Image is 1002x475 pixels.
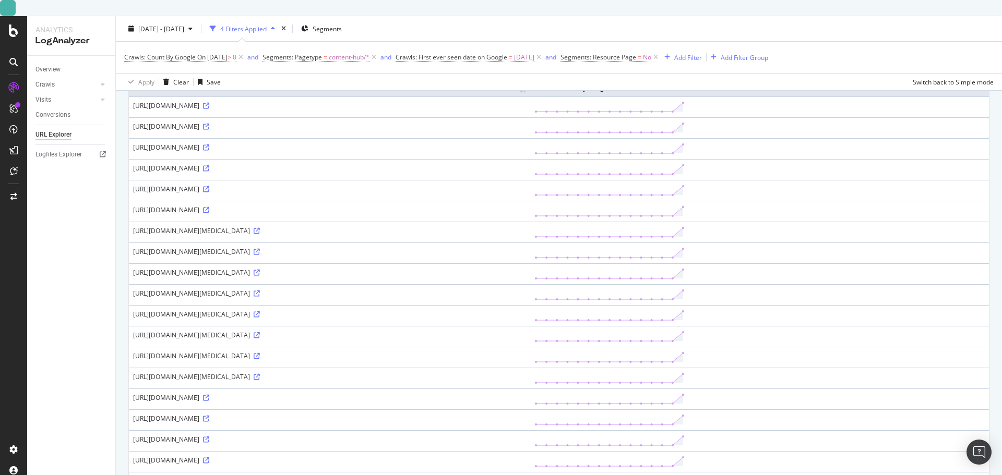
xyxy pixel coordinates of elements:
div: Switch back to Simple mode [913,77,994,86]
button: Apply [124,74,154,90]
a: URL Explorer [35,129,108,140]
a: Crawls [35,79,98,90]
span: = [324,53,327,62]
div: [URL][DOMAIN_NAME][MEDICAL_DATA] [133,268,526,277]
div: [URL][DOMAIN_NAME] [133,101,526,110]
div: Open Intercom Messenger [967,440,992,465]
div: Clear [173,77,189,86]
span: Crawls: First ever seen date on Google [396,53,507,62]
div: [URL][DOMAIN_NAME] [133,185,526,193]
button: 4 Filters Applied [206,20,279,37]
button: Segments [297,20,346,37]
div: Add Filter Group [721,53,768,62]
span: Crawls: Count By Google [124,53,196,62]
button: and [247,52,258,62]
button: and [545,52,556,62]
div: [URL][DOMAIN_NAME][MEDICAL_DATA] [133,289,526,298]
button: and [380,52,391,62]
span: Segments: Pagetype [263,53,322,62]
a: Visits [35,94,98,105]
button: [DATE] - [DATE] [124,20,197,37]
a: Overview [35,64,108,75]
div: Logfiles Explorer [35,149,82,160]
div: [URL][DOMAIN_NAME][MEDICAL_DATA] [133,310,526,319]
span: [DATE] [514,50,534,65]
div: Apply [138,77,154,86]
div: Visits [35,94,51,105]
span: > [228,53,231,62]
button: Save [194,74,221,90]
a: Conversions [35,109,108,120]
button: Clear [159,74,189,90]
div: and [380,53,391,62]
div: [URL][DOMAIN_NAME] [133,122,526,131]
div: LogAnalyzer [35,35,107,47]
div: Add Filter [674,53,702,62]
div: Conversions [35,109,70,120]
div: [URL][DOMAIN_NAME][MEDICAL_DATA] [133,247,526,256]
span: On [DATE] [197,53,228,62]
span: Segments: Resource Page [560,53,636,62]
div: 4 Filters Applied [220,24,267,33]
div: Save [207,77,221,86]
span: 0 [233,50,236,65]
button: Add Filter Group [707,51,768,64]
div: [URL][DOMAIN_NAME][MEDICAL_DATA] [133,226,526,235]
div: Analytics [35,25,107,35]
div: URL Explorer [35,129,71,140]
div: [URL][DOMAIN_NAME] [133,414,526,423]
button: Switch back to Simple mode [909,74,994,90]
span: content-hub/* [329,50,369,65]
button: Add Filter [660,51,702,64]
div: [URL][DOMAIN_NAME] [133,456,526,465]
div: [URL][DOMAIN_NAME][MEDICAL_DATA] [133,372,526,381]
div: Crawls [35,79,55,90]
div: and [247,53,258,62]
div: [URL][DOMAIN_NAME][MEDICAL_DATA] [133,351,526,360]
div: [URL][DOMAIN_NAME] [133,393,526,402]
span: No [643,50,651,65]
span: = [638,53,641,62]
div: Overview [35,64,61,75]
div: times [279,23,288,34]
div: [URL][DOMAIN_NAME] [133,164,526,173]
div: [URL][DOMAIN_NAME] [133,205,526,214]
span: Segments [313,24,342,33]
div: and [545,53,556,62]
span: = [509,53,512,62]
div: [URL][DOMAIN_NAME] [133,143,526,152]
div: [URL][DOMAIN_NAME] [133,435,526,444]
span: [DATE] - [DATE] [138,24,184,33]
div: [URL][DOMAIN_NAME][MEDICAL_DATA] [133,331,526,339]
a: Logfiles Explorer [35,149,108,160]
